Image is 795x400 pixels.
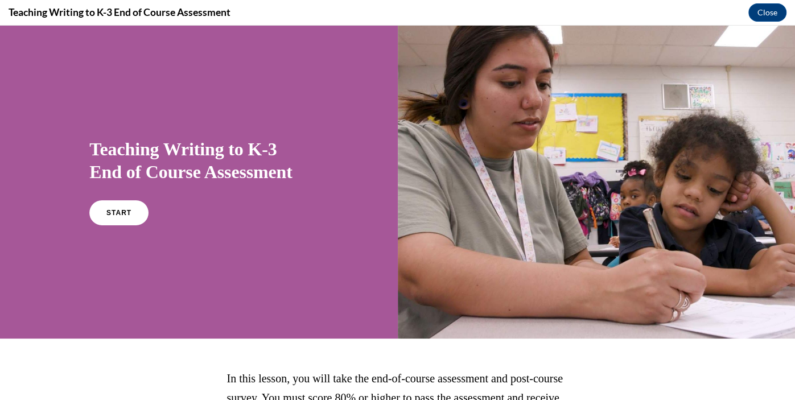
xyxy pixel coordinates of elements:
a: START [89,175,149,200]
h1: Teaching Writing to K-3 End of Course Assessment [89,112,308,158]
span: In this lesson, you will take the end-of-course assessment and post-course survey. You must score... [227,347,563,398]
span: START [106,183,131,191]
h4: Teaching Writing to K-3 End of Course Assessment [9,5,230,19]
button: Close [748,3,786,22]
